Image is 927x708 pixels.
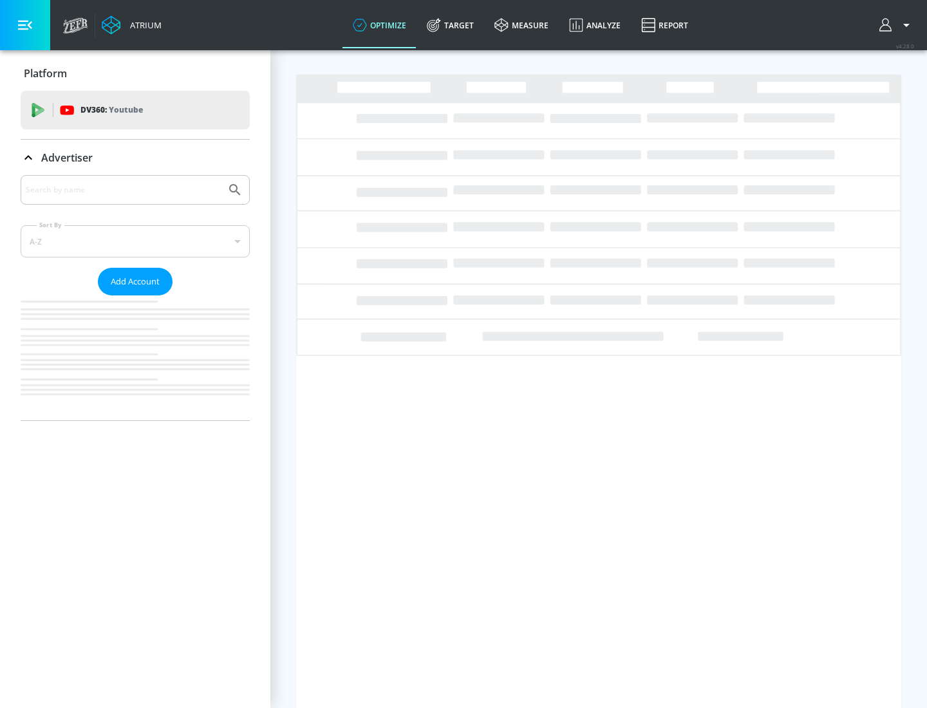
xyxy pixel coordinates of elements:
p: DV360: [80,103,143,117]
div: Advertiser [21,175,250,420]
a: Report [631,2,698,48]
a: measure [484,2,559,48]
div: Advertiser [21,140,250,176]
button: Add Account [98,268,173,295]
label: Sort By [37,221,64,229]
div: A-Z [21,225,250,257]
a: Atrium [102,15,162,35]
nav: list of Advertiser [21,295,250,420]
input: Search by name [26,182,221,198]
span: v 4.28.0 [896,42,914,50]
a: Target [417,2,484,48]
a: Analyze [559,2,631,48]
div: Platform [21,55,250,91]
div: Atrium [125,19,162,31]
div: DV360: Youtube [21,91,250,129]
p: Platform [24,66,67,80]
p: Advertiser [41,151,93,165]
a: optimize [342,2,417,48]
p: Youtube [109,103,143,116]
span: Add Account [111,274,160,289]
